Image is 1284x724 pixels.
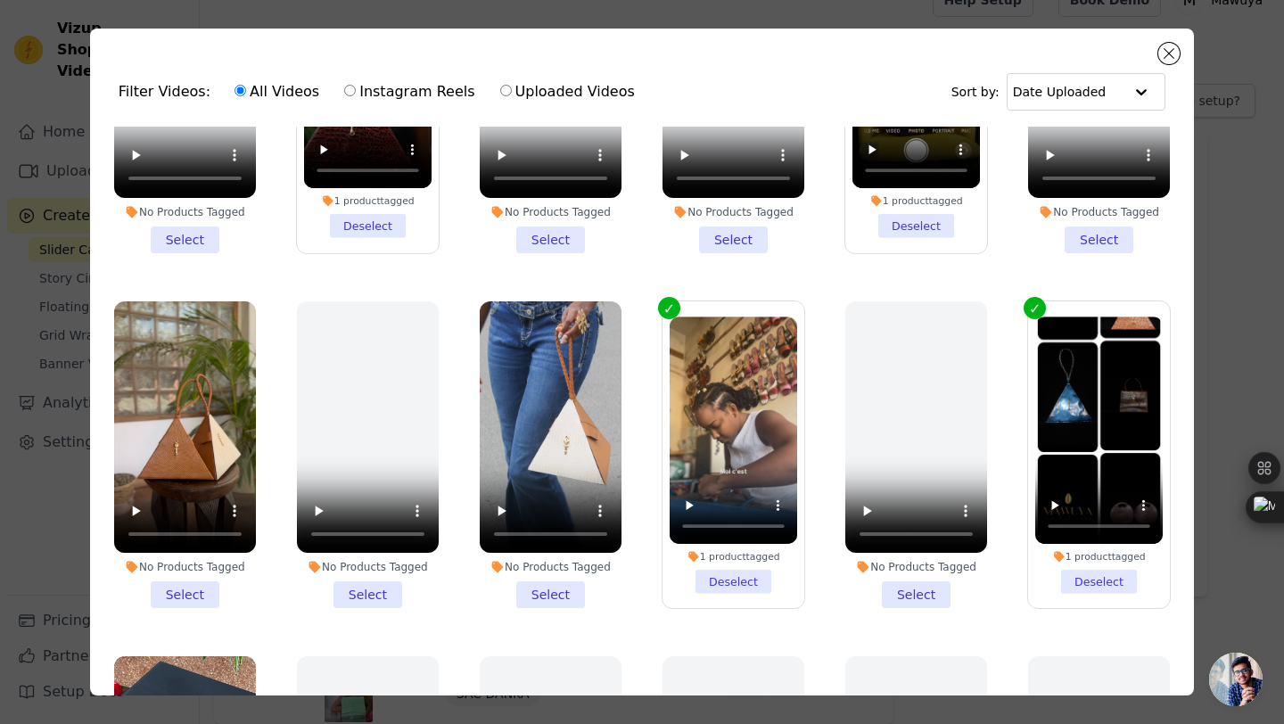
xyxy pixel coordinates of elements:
[845,560,987,574] div: No Products Tagged
[499,80,636,103] label: Uploaded Videos
[1035,550,1163,563] div: 1 product tagged
[114,560,256,574] div: No Products Tagged
[480,560,621,574] div: No Products Tagged
[234,80,320,103] label: All Videos
[297,560,439,574] div: No Products Tagged
[343,80,475,103] label: Instagram Reels
[119,71,645,112] div: Filter Videos:
[852,194,980,207] div: 1 product tagged
[1158,43,1180,64] button: Close modal
[304,194,432,207] div: 1 product tagged
[951,73,1166,111] div: Sort by:
[1028,205,1170,219] div: No Products Tagged
[670,550,797,563] div: 1 product tagged
[663,205,804,219] div: No Products Tagged
[480,205,621,219] div: No Products Tagged
[114,205,256,219] div: No Products Tagged
[1209,653,1263,706] a: Open chat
